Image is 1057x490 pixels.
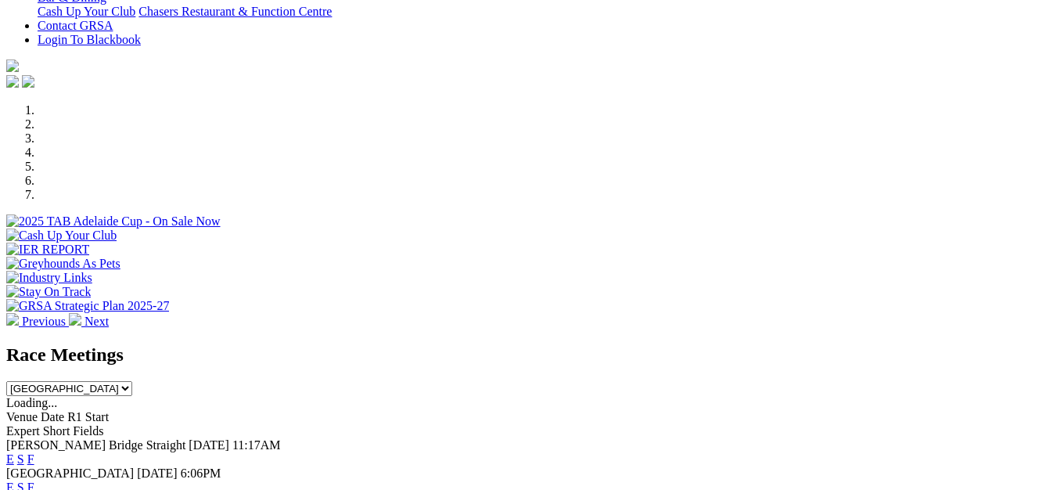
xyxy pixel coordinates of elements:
span: Fields [73,424,103,438]
img: Cash Up Your Club [6,229,117,243]
span: Date [41,410,64,423]
span: R1 Start [67,410,109,423]
a: Login To Blackbook [38,33,141,46]
img: Stay On Track [6,285,91,299]
a: Contact GRSA [38,19,113,32]
span: 11:17AM [232,438,281,452]
a: Cash Up Your Club [38,5,135,18]
img: IER REPORT [6,243,89,257]
span: Venue [6,410,38,423]
img: Industry Links [6,271,92,285]
span: 6:06PM [181,467,221,480]
a: Next [69,315,109,328]
span: [DATE] [137,467,178,480]
a: S [17,452,24,466]
img: 2025 TAB Adelaide Cup - On Sale Now [6,214,221,229]
div: Bar & Dining [38,5,1051,19]
span: Short [43,424,70,438]
a: E [6,452,14,466]
img: logo-grsa-white.png [6,59,19,72]
span: [DATE] [189,438,229,452]
span: Loading... [6,396,57,409]
span: Next [84,315,109,328]
img: Greyhounds As Pets [6,257,120,271]
img: GRSA Strategic Plan 2025-27 [6,299,169,313]
img: chevron-right-pager-white.svg [69,313,81,326]
a: Previous [6,315,69,328]
span: [GEOGRAPHIC_DATA] [6,467,134,480]
span: [PERSON_NAME] Bridge Straight [6,438,185,452]
img: facebook.svg [6,75,19,88]
img: twitter.svg [22,75,34,88]
h2: Race Meetings [6,344,1051,366]
span: Previous [22,315,66,328]
span: Expert [6,424,40,438]
a: Chasers Restaurant & Function Centre [138,5,332,18]
a: F [27,452,34,466]
img: chevron-left-pager-white.svg [6,313,19,326]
